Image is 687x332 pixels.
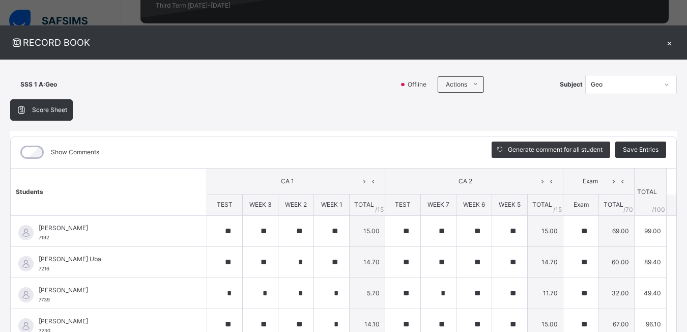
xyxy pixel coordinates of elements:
[39,235,49,240] span: 7192
[528,246,563,278] td: 14.70
[652,205,665,214] span: /100
[285,201,307,208] span: WEEK 2
[20,80,45,89] span: SSS 1 A :
[395,201,411,208] span: TEST
[635,169,667,216] th: TOTAL
[375,205,384,214] span: / 15
[553,205,562,214] span: / 15
[604,201,623,208] span: TOTAL
[499,201,521,208] span: WEEK 5
[249,201,272,208] span: WEEK 3
[39,286,184,295] span: [PERSON_NAME]
[217,201,233,208] span: TEST
[599,278,635,309] td: 32.00
[532,201,552,208] span: TOTAL
[18,225,34,240] img: default.svg
[635,215,667,246] td: 99.00
[354,201,374,208] span: TOTAL
[39,224,184,233] span: [PERSON_NAME]
[635,278,667,309] td: 49.40
[591,80,658,89] div: Geo
[32,105,67,115] span: Score Sheet
[427,201,449,208] span: WEEK 7
[528,215,563,246] td: 15.00
[623,145,659,154] span: Save Entries
[51,148,99,157] label: Show Comments
[39,255,184,264] span: [PERSON_NAME] Uba
[18,287,34,302] img: default.svg
[635,246,667,278] td: 89.40
[662,36,677,49] div: ×
[18,256,34,271] img: default.svg
[10,36,662,49] span: RECORD BOOK
[39,266,49,271] span: 7216
[350,246,385,278] td: 14.70
[508,145,603,154] span: Generate comment for all student
[599,246,635,278] td: 60.00
[446,80,467,89] span: Actions
[321,201,342,208] span: WEEK 1
[39,297,50,302] span: 7739
[560,80,583,89] span: Subject
[599,215,635,246] td: 69.00
[571,177,609,186] span: Exam
[528,278,563,309] td: 11.70
[350,215,385,246] td: 15.00
[39,317,184,326] span: [PERSON_NAME]
[16,188,43,196] span: Students
[407,80,433,89] span: Offline
[574,201,589,208] span: Exam
[463,201,485,208] span: WEEK 6
[623,205,633,214] span: / 70
[393,177,538,186] span: CA 2
[350,278,385,309] td: 5.70
[45,80,57,89] span: Geo
[215,177,360,186] span: CA 1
